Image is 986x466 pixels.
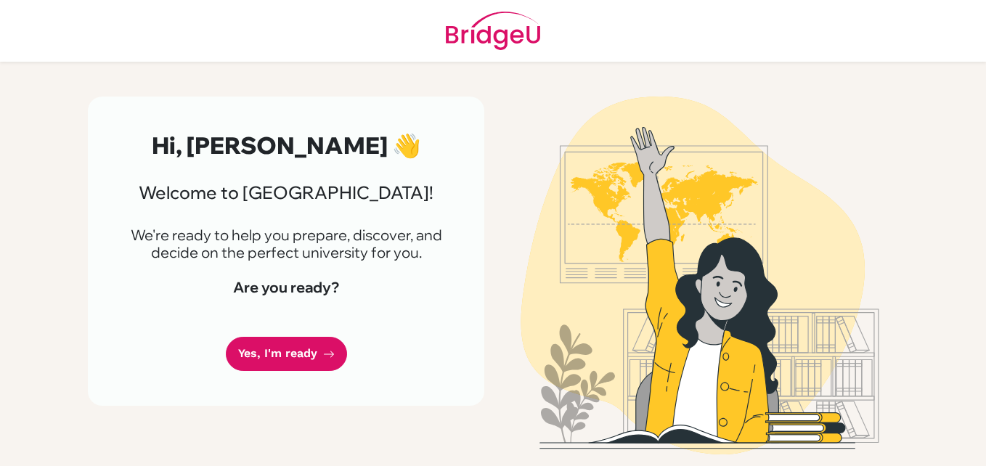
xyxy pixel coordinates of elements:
p: We're ready to help you prepare, discover, and decide on the perfect university for you. [123,226,449,261]
a: Yes, I'm ready [226,337,347,371]
h3: Welcome to [GEOGRAPHIC_DATA]! [123,182,449,203]
h2: Hi, [PERSON_NAME] 👋 [123,131,449,159]
h4: Are you ready? [123,279,449,296]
